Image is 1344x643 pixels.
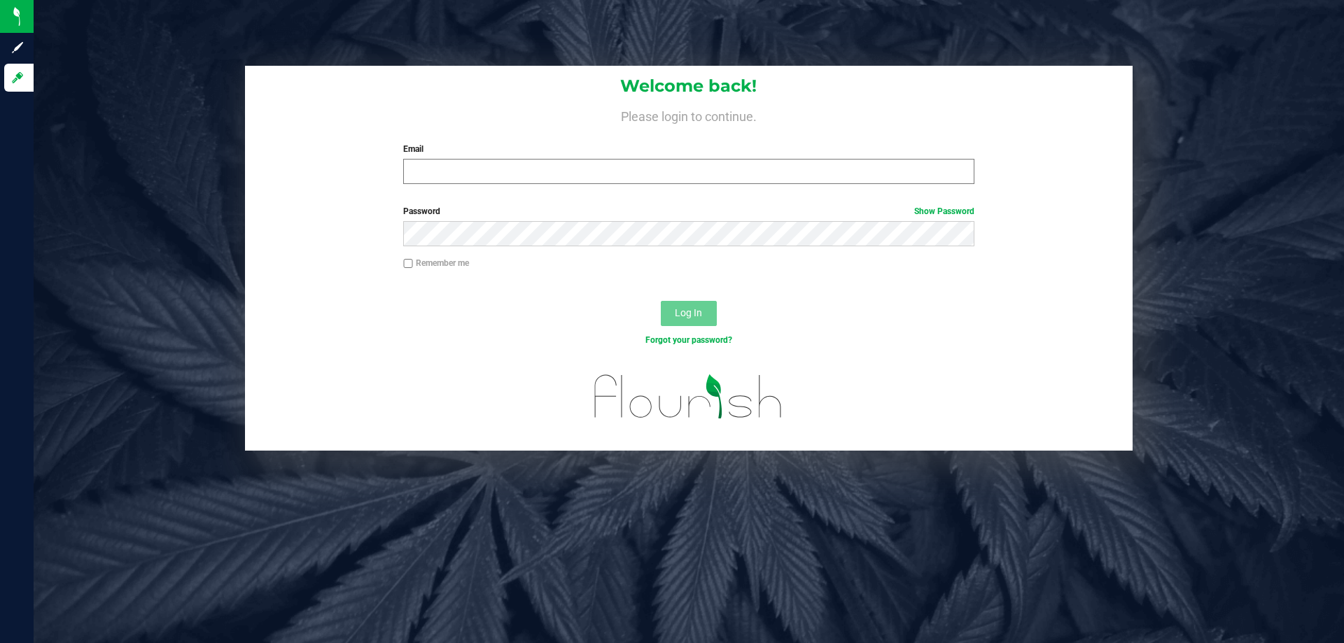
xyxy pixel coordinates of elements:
[10,41,24,55] inline-svg: Sign up
[675,307,702,318] span: Log In
[403,259,413,269] input: Remember me
[403,143,974,155] label: Email
[403,257,469,269] label: Remember me
[245,77,1133,95] h1: Welcome back!
[914,206,974,216] a: Show Password
[645,335,732,345] a: Forgot your password?
[245,106,1133,123] h4: Please login to continue.
[403,206,440,216] span: Password
[661,301,717,326] button: Log In
[10,71,24,85] inline-svg: Log in
[577,361,799,432] img: flourish_logo.svg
